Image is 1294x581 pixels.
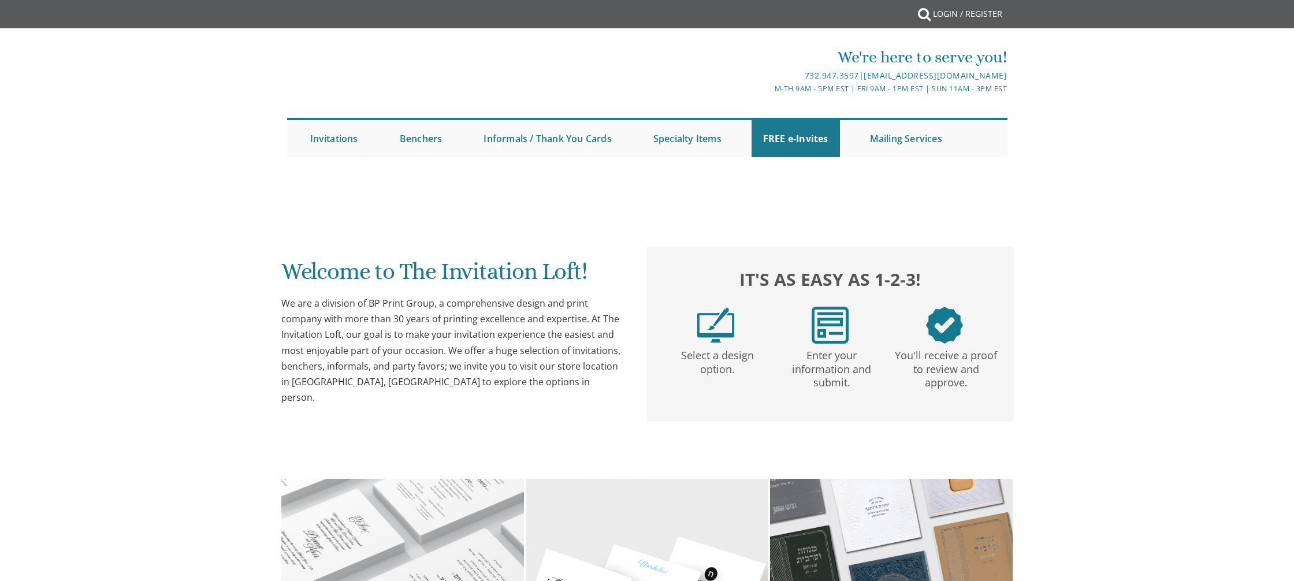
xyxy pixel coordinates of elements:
h1: Welcome to The Invitation Loft! [281,259,624,293]
a: Informals / Thank You Cards [472,120,623,157]
img: step3.png [926,307,963,344]
h2: It's as easy as 1-2-3! [659,266,1002,292]
p: Enter your information and submit. [777,344,887,390]
a: Benchers [388,120,454,157]
a: Invitations [299,120,370,157]
a: Specialty Items [642,120,733,157]
img: step2.png [812,307,849,344]
p: You'll receive a proof to review and approve. [891,344,1001,390]
a: 732.947.3597 [805,70,859,81]
img: step1.png [697,307,734,344]
a: Mailing Services [858,120,954,157]
div: | [527,69,1007,83]
a: [EMAIL_ADDRESS][DOMAIN_NAME] [864,70,1007,81]
div: We're here to serve you! [527,46,1007,69]
div: M-Th 9am - 5pm EST | Fri 9am - 1pm EST | Sun 11am - 3pm EST [527,83,1007,95]
p: Select a design option. [663,344,772,377]
div: We are a division of BP Print Group, a comprehensive design and print company with more than 30 y... [281,296,624,405]
a: FREE e-Invites [752,120,840,157]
